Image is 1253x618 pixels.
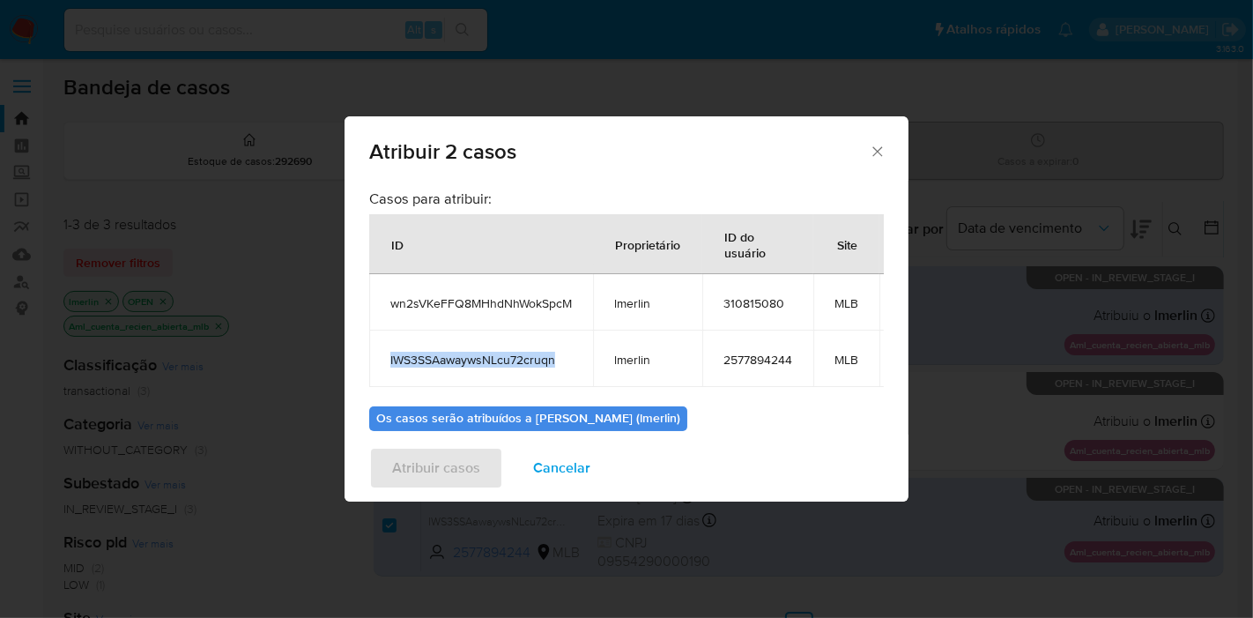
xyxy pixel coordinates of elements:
[614,295,681,311] span: lmerlin
[723,352,792,368] span: 2577894244
[390,295,572,311] span: wn2sVKeFFQ8MHhdNhWokSpcM
[594,223,701,265] div: Proprietário
[816,223,879,265] div: Site
[834,352,858,368] span: MLB
[703,215,812,273] div: ID do usuário
[345,116,908,502] div: assign-modal
[369,141,869,162] span: Atribuir 2 casos
[723,295,792,311] span: 310815080
[533,449,590,488] span: Cancelar
[369,190,884,207] h3: Casos para atribuir:
[370,223,425,265] div: ID
[834,295,858,311] span: MLB
[869,143,885,159] button: Fechar a janela
[390,352,572,368] span: IWS3SSAawaywsNLcu72cruqn
[510,447,613,489] button: Cancelar
[376,409,680,427] b: Os casos serão atribuídos a [PERSON_NAME] (lmerlin)
[614,352,681,368] span: lmerlin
